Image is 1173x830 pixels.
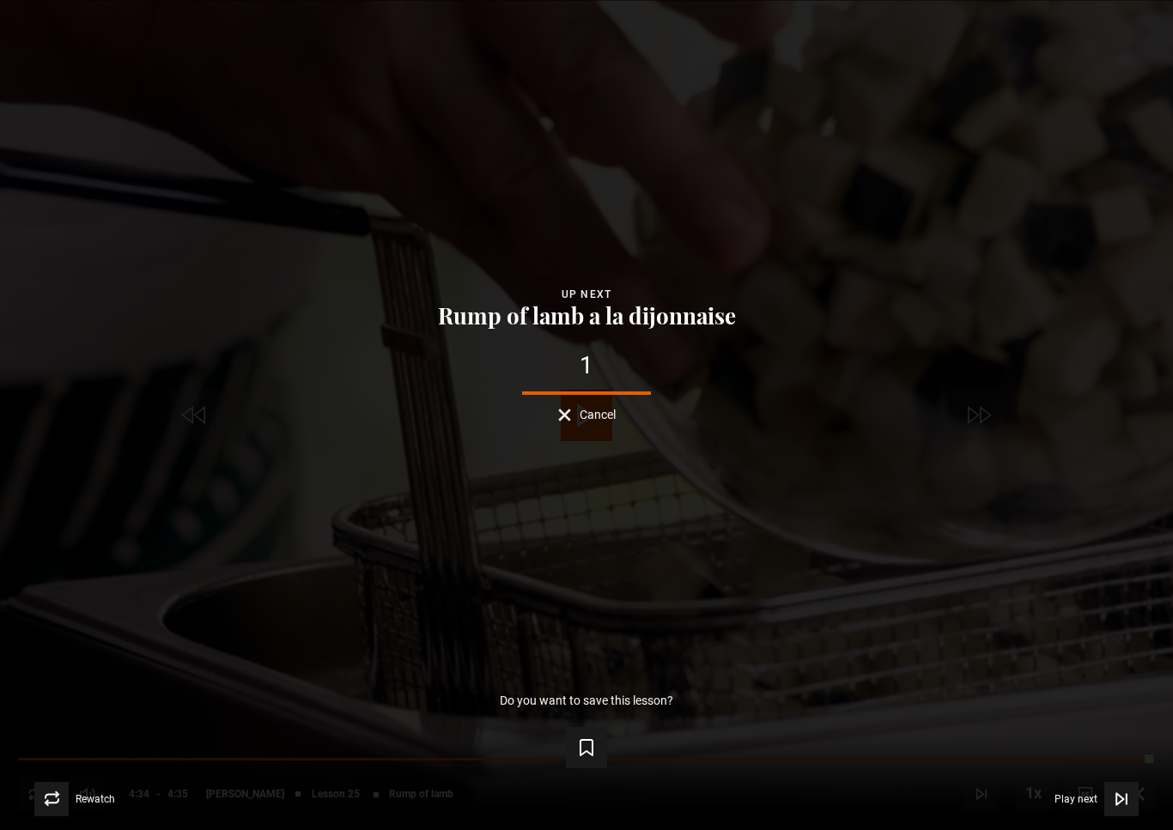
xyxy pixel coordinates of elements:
button: Cancel [558,409,616,421]
div: 1 [27,354,1146,378]
span: Play next [1054,794,1097,804]
span: Cancel [580,409,616,421]
button: Rump of lamb a la dijonnaise [433,304,741,328]
div: Up next [27,286,1146,303]
p: Do you want to save this lesson? [500,694,673,706]
span: Rewatch [76,794,115,804]
button: Play next [1054,782,1139,816]
button: Rewatch [34,782,115,816]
